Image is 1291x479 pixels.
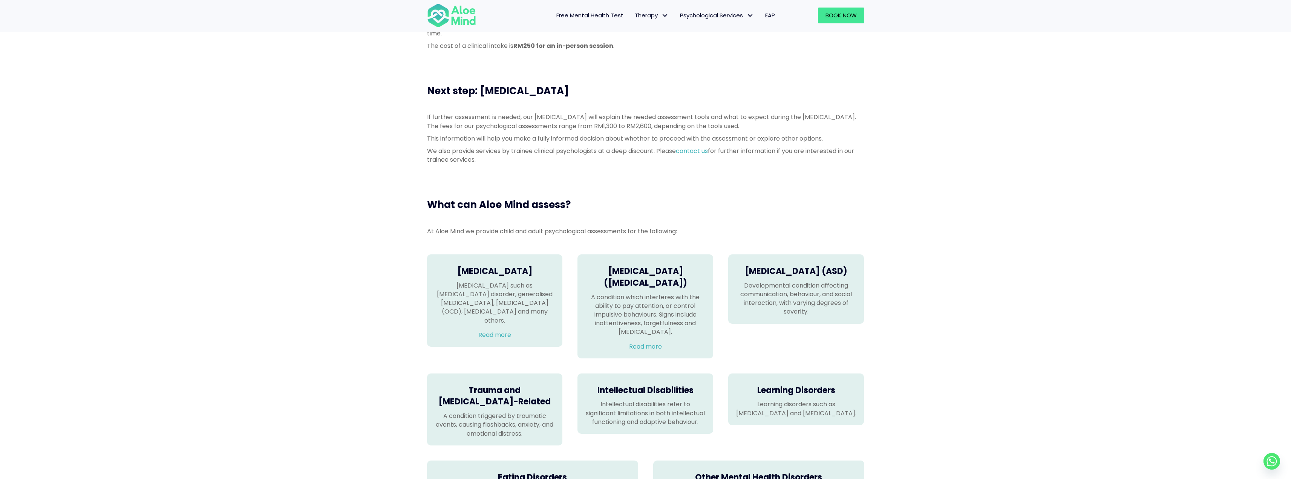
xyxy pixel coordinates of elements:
[427,3,476,28] img: Aloe mind Logo
[825,11,857,19] span: Book Now
[629,8,674,23] a: TherapyTherapy: submenu
[427,147,864,164] p: We also provide services by trainee clinical psychologists at a deep discount. Please for further...
[427,198,571,211] span: What can Aloe Mind assess?
[435,266,555,277] h4: [MEDICAL_DATA]
[435,412,555,438] p: A condition triggered by traumatic events, causing flashbacks, anxiety, and emotional distress.
[478,331,511,339] a: Read more
[551,8,629,23] a: Free Mental Health Test
[585,266,706,289] h4: [MEDICAL_DATA] ([MEDICAL_DATA])
[427,113,864,130] p: If further assessment is needed, our [MEDICAL_DATA] will explain the needed assessment tools and ...
[556,11,623,19] span: Free Mental Health Test
[736,400,856,417] p: Learning disorders such as [MEDICAL_DATA] and [MEDICAL_DATA].
[435,385,555,408] h4: Trauma and [MEDICAL_DATA]-Related
[760,8,781,23] a: EAP
[1263,453,1280,470] a: Whatsapp
[736,385,856,396] h4: Learning Disorders
[745,10,756,21] span: Psychological Services: submenu
[585,293,706,337] p: A condition which interferes with the ability to pay attention, or control impulsive behaviours. ...
[680,11,754,19] span: Psychological Services
[736,281,856,316] p: Developmental condition affecting communication, behaviour, and social interaction, with varying ...
[486,8,781,23] nav: Menu
[736,266,856,277] h4: [MEDICAL_DATA] (ASD)
[435,281,555,325] p: [MEDICAL_DATA] such as [MEDICAL_DATA] disorder, generalised [MEDICAL_DATA], [MEDICAL_DATA] (OCD),...
[427,41,864,50] p: The cost of a clinical intake is .
[660,10,671,21] span: Therapy: submenu
[427,227,864,236] p: At Aloe Mind we provide child and adult psychological assessments for the following:
[585,400,706,426] p: Intellectual disabilities refer to significant limitations in both intellectual functioning and a...
[818,8,864,23] a: Book Now
[676,147,708,155] a: contact us
[585,385,706,396] h4: Intellectual Disabilities
[629,342,662,351] a: Read more
[513,41,613,50] strong: RM250 for an in-person session
[674,8,760,23] a: Psychological ServicesPsychological Services: submenu
[635,11,669,19] span: Therapy
[427,84,569,98] span: Next step: [MEDICAL_DATA]
[427,134,864,143] p: This information will help you make a fully informed decision about whether to proceed with the a...
[765,11,775,19] span: EAP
